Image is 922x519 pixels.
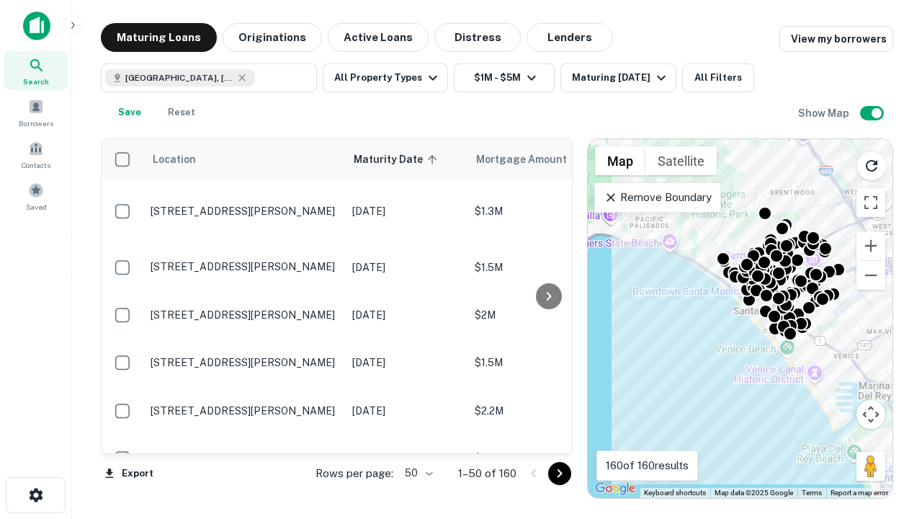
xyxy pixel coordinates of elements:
img: Google [591,479,639,498]
div: 0 0 [588,139,892,498]
iframe: Chat Widget [850,404,922,473]
span: Search [23,76,49,87]
button: $1M - $5M [454,63,555,92]
button: Zoom out [856,261,885,290]
button: Zoom in [856,231,885,260]
span: Borrowers [19,117,53,129]
p: [DATE] [352,355,460,371]
th: Location [143,139,345,179]
button: Go to next page [548,462,571,485]
p: [STREET_ADDRESS][PERSON_NAME] [151,452,338,465]
p: [DATE] [352,203,460,219]
a: Search [4,51,68,90]
button: Lenders [527,23,613,52]
span: Location [152,151,196,168]
p: $1.3M [475,203,619,219]
button: All Filters [682,63,754,92]
span: Maturity Date [354,151,442,168]
button: Reload search area [856,151,887,181]
button: Keyboard shortcuts [644,488,706,498]
button: All Property Types [323,63,448,92]
p: [DATE] [352,259,460,275]
p: $2.2M [475,403,619,419]
a: View my borrowers [779,26,893,52]
div: 50 [399,463,435,484]
span: Mortgage Amount [476,151,586,168]
th: Mortgage Amount [467,139,626,179]
p: [STREET_ADDRESS][PERSON_NAME] [151,205,338,218]
span: Saved [26,201,47,213]
th: Maturity Date [345,139,467,179]
a: Terms (opens in new tab) [802,489,822,497]
p: Rows per page: [315,465,393,482]
a: Saved [4,177,68,216]
p: [DATE] [352,307,460,323]
p: $1.5M [475,355,619,371]
p: 160 of 160 results [606,457,689,474]
button: Active Loans [328,23,429,52]
p: $2M [475,307,619,323]
p: [STREET_ADDRESS][PERSON_NAME] [151,404,338,417]
a: Borrowers [4,93,68,132]
a: Open this area in Google Maps (opens a new window) [591,479,639,498]
button: Export [101,463,157,484]
p: $1.5M [475,259,619,275]
button: Save your search to get updates of matches that match your search criteria. [107,98,153,127]
p: [STREET_ADDRESS][PERSON_NAME] [151,356,338,369]
p: 1–50 of 160 [458,465,516,482]
p: [DATE] [352,451,460,466]
p: [DATE] [352,403,460,419]
button: Maturing Loans [101,23,217,52]
p: [STREET_ADDRESS][PERSON_NAME] [151,309,338,321]
span: Contacts [22,159,50,171]
button: Originations [223,23,322,52]
p: $1M [475,451,619,466]
button: Map camera controls [856,400,885,429]
a: Contacts [4,135,68,174]
a: Report a map error [831,489,888,497]
button: Maturing [DATE] [560,63,676,92]
button: Reset [158,98,205,127]
h6: Show Map [798,105,851,121]
p: Remove Boundary [604,189,711,206]
img: capitalize-icon.png [23,12,50,40]
span: Map data ©2025 Google [715,489,793,497]
button: Toggle fullscreen view [856,188,885,217]
p: [STREET_ADDRESS][PERSON_NAME] [151,260,338,273]
span: [GEOGRAPHIC_DATA], [GEOGRAPHIC_DATA], [GEOGRAPHIC_DATA] [125,71,233,84]
button: Show satellite imagery [645,146,717,175]
button: Distress [434,23,521,52]
div: Maturing [DATE] [572,69,670,86]
button: Show street map [595,146,645,175]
